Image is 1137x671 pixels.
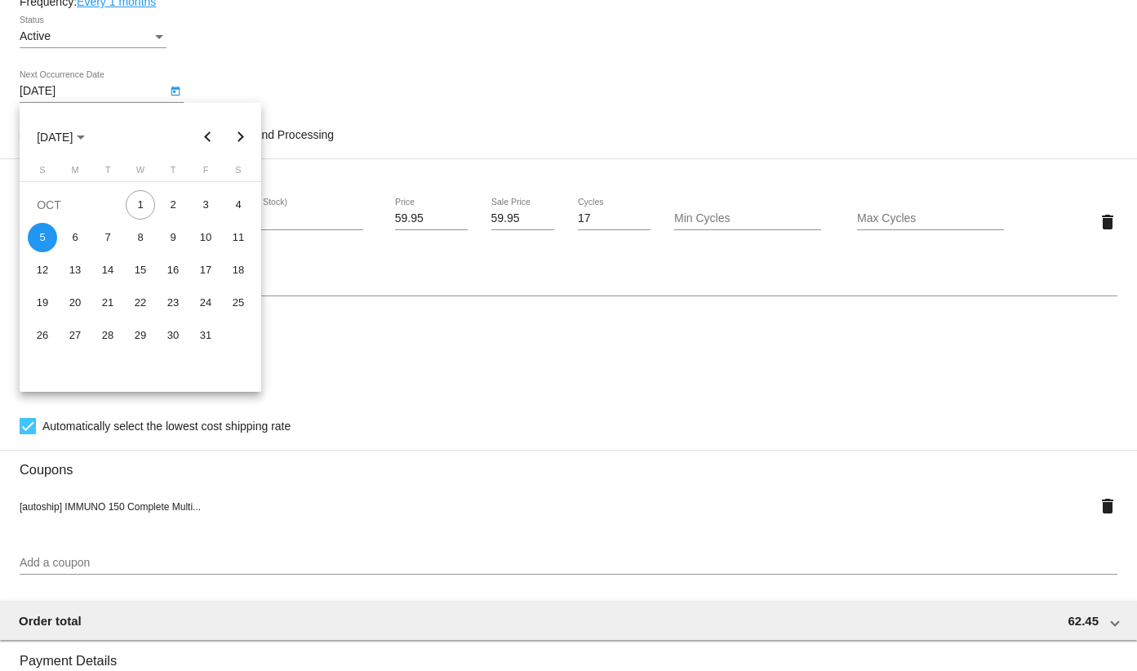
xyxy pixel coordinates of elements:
[124,165,157,181] th: Wednesday
[59,287,91,319] td: October 20, 2025
[224,190,253,220] div: 4
[126,321,155,350] div: 29
[26,221,59,254] td: October 5, 2025
[59,221,91,254] td: October 6, 2025
[124,189,157,221] td: October 1, 2025
[191,190,220,220] div: 3
[157,189,189,221] td: October 2, 2025
[60,321,90,350] div: 27
[91,287,124,319] td: October 21, 2025
[60,223,90,252] div: 6
[189,287,222,319] td: October 24, 2025
[158,321,188,350] div: 30
[191,256,220,285] div: 17
[91,221,124,254] td: October 7, 2025
[189,165,222,181] th: Friday
[91,254,124,287] td: October 14, 2025
[191,223,220,252] div: 10
[26,189,124,221] td: OCT
[158,288,188,318] div: 23
[91,165,124,181] th: Tuesday
[26,165,59,181] th: Sunday
[93,256,122,285] div: 14
[191,288,220,318] div: 24
[60,256,90,285] div: 13
[124,221,157,254] td: October 8, 2025
[189,221,222,254] td: October 10, 2025
[126,223,155,252] div: 8
[93,288,122,318] div: 21
[24,121,98,153] button: Choose month and year
[222,165,255,181] th: Saturday
[158,190,188,220] div: 2
[28,321,57,350] div: 26
[126,190,155,220] div: 1
[124,254,157,287] td: October 15, 2025
[157,319,189,352] td: October 30, 2025
[189,254,222,287] td: October 17, 2025
[37,131,85,144] span: [DATE]
[93,321,122,350] div: 28
[60,288,90,318] div: 20
[59,319,91,352] td: October 27, 2025
[26,254,59,287] td: October 12, 2025
[28,256,57,285] div: 12
[224,288,253,318] div: 25
[222,287,255,319] td: October 25, 2025
[157,165,189,181] th: Thursday
[222,254,255,287] td: October 18, 2025
[93,223,122,252] div: 7
[124,287,157,319] td: October 22, 2025
[59,165,91,181] th: Monday
[192,121,224,153] button: Previous month
[224,256,253,285] div: 18
[189,319,222,352] td: October 31, 2025
[189,189,222,221] td: October 3, 2025
[157,221,189,254] td: October 9, 2025
[158,223,188,252] div: 9
[26,287,59,319] td: October 19, 2025
[126,288,155,318] div: 22
[224,223,253,252] div: 11
[26,319,59,352] td: October 26, 2025
[91,319,124,352] td: October 28, 2025
[124,319,157,352] td: October 29, 2025
[59,254,91,287] td: October 13, 2025
[126,256,155,285] div: 15
[157,254,189,287] td: October 16, 2025
[28,223,57,252] div: 5
[224,121,257,153] button: Next month
[158,256,188,285] div: 16
[157,287,189,319] td: October 23, 2025
[28,288,57,318] div: 19
[222,189,255,221] td: October 4, 2025
[222,221,255,254] td: October 11, 2025
[191,321,220,350] div: 31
